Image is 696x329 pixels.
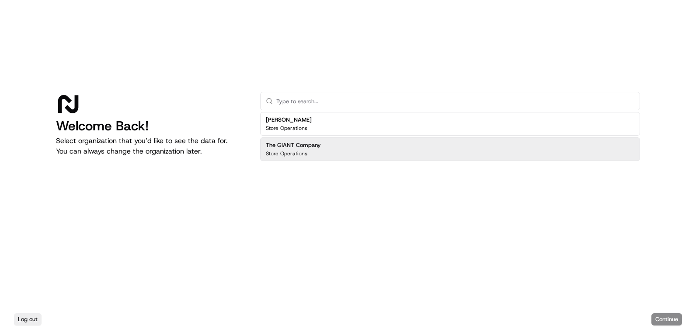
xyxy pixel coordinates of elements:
[266,141,321,149] h2: The GIANT Company
[14,313,42,325] button: Log out
[276,92,634,110] input: Type to search...
[266,116,312,124] h2: [PERSON_NAME]
[266,150,307,157] p: Store Operations
[266,125,307,132] p: Store Operations
[260,110,640,163] div: Suggestions
[56,118,246,134] h1: Welcome Back!
[56,136,246,157] p: Select organization that you’d like to see the data for. You can always change the organization l...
